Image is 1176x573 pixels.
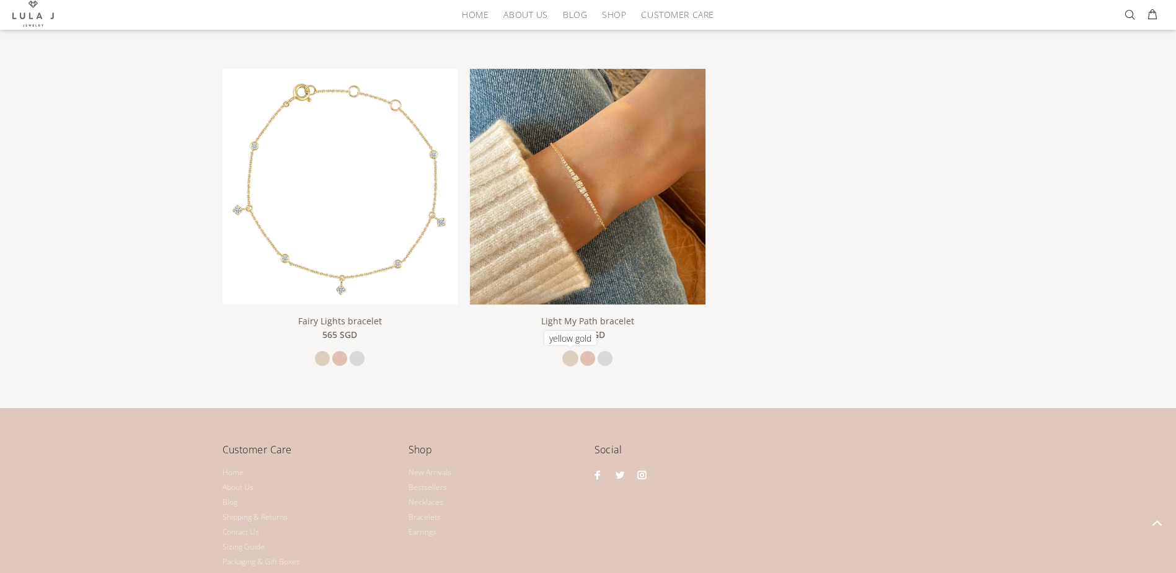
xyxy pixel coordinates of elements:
[541,315,634,327] a: Light My Path bracelet
[595,5,634,24] a: Shop
[634,5,714,24] a: Customer Care
[462,10,489,19] span: HOME
[570,328,605,342] span: 745 SGD
[223,525,259,540] a: Contact Us
[602,10,626,19] span: Shop
[470,180,705,191] a: Light My Path bracelet Light My Path bracelet
[409,442,582,467] h4: Shop
[223,465,244,480] a: Home
[223,495,237,510] a: Blog
[322,328,357,342] span: 565 SGD
[641,10,714,19] span: Customer Care
[454,5,496,24] a: HOME
[223,442,396,467] h4: Customer Care
[409,525,436,540] a: Earrings
[563,10,587,19] span: Blog
[223,540,265,554] a: Sizing Guide
[409,480,447,495] a: Bestsellers
[409,510,441,525] a: Bracelets
[1138,504,1176,542] a: BACK TO TOP
[496,5,555,24] a: About Us
[409,465,451,480] a: New Arrivals
[298,315,382,327] a: Fairy Lights bracelet
[470,69,705,304] img: Light My Path bracelet
[223,480,254,495] a: About Us
[503,10,547,19] span: About Us
[595,442,954,467] h4: Social
[223,510,288,525] a: Shipping & Returns
[409,495,443,510] a: Necklaces
[555,5,595,24] a: Blog
[223,554,300,569] a: Packaging & Gift Boxes
[223,180,458,191] a: Fairy Lights bracelet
